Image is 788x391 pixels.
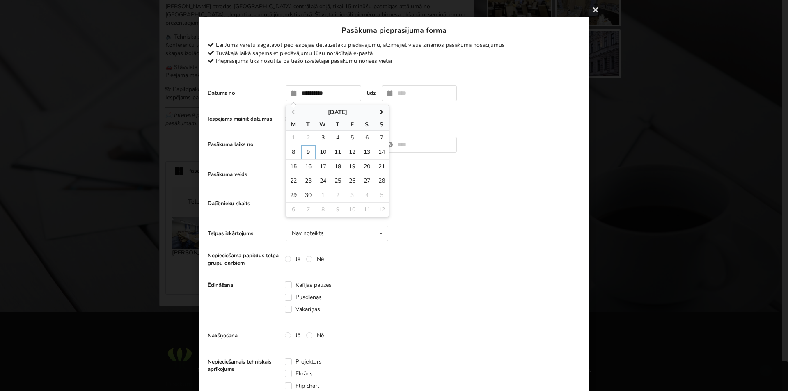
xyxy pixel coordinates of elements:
th: T [301,119,316,131]
label: Nē [306,332,324,339]
td: 12 [345,145,360,159]
th: T [330,119,345,131]
span: [DATE] [328,108,347,116]
label: Ekrāns [285,370,313,377]
td: 24 [316,174,330,188]
td: 30 [301,188,316,202]
td: 3 [345,188,360,202]
div: Nav noteikts [292,231,324,236]
td: 19 [345,159,360,174]
td: 23 [301,174,316,188]
th: F [345,119,360,131]
td: 3 [316,131,330,145]
div: Pieprasījums tiks nosūtīts pa tiešo izvēlētajai pasākumu norises vietai [208,57,580,65]
label: Datums no [208,89,279,97]
td: 4 [360,188,374,202]
label: Nē [306,256,324,263]
td: 27 [360,174,374,188]
td: 10 [316,145,330,159]
label: Flip chart [285,382,319,389]
div: Tuvākajā laikā saņemsiet piedāvājumu Jūsu norādītajā e-pastā [208,49,580,57]
td: 26 [345,174,360,188]
td: 25 [330,174,345,188]
label: Vakariņas [285,306,320,313]
th: S [360,119,374,131]
label: Pasākuma laiks no [208,141,279,148]
td: 2 [301,131,316,145]
label: Pusdienas [285,294,322,301]
td: 18 [330,159,345,174]
label: līdz [367,89,376,97]
td: 8 [316,202,330,217]
label: Jā [285,115,300,122]
td: 21 [374,159,389,174]
td: 22 [286,174,301,188]
td: 16 [301,159,316,174]
td: 12 [374,202,389,217]
label: Nepieciešama papildus telpa grupu darbiem [208,252,279,267]
td: 20 [360,159,374,174]
td: 7 [374,131,389,145]
td: 15 [286,159,301,174]
td: 2 [330,188,345,202]
label: Nepieciešamais tehniskais aprīkojums [208,358,279,373]
h3: Pasākuma pieprasījuma forma [208,26,580,35]
label: Pasākuma veids [208,171,279,178]
div: Lai Jums varētu sagatavot pēc iespējas detalizētāku piedāvājumu, atzīmējiet visus zināmos pasākum... [208,41,580,49]
td: 14 [374,145,389,159]
td: 11 [330,145,345,159]
th: W [316,119,330,131]
td: 10 [345,202,360,217]
label: Jā [285,256,300,263]
td: 13 [360,145,374,159]
th: S [374,119,389,131]
td: 8 [286,145,301,159]
td: 1 [286,131,301,145]
td: 5 [345,131,360,145]
label: Ēdināšana [208,281,279,289]
label: Projektors [285,358,322,365]
td: 1 [316,188,330,202]
td: 28 [374,174,389,188]
th: M [286,119,301,131]
td: 9 [330,202,345,217]
td: 6 [360,131,374,145]
label: Iespējams mainīt datumus [208,115,279,123]
label: Jā [285,332,300,339]
label: Nakšņošana [208,332,279,339]
td: 4 [330,131,345,145]
td: 29 [286,188,301,202]
td: 9 [301,145,316,159]
label: Kafijas pauzes [285,281,332,288]
label: Telpas izkārtojums [208,230,279,237]
td: 17 [316,159,330,174]
td: 5 [374,188,389,202]
label: Dalībnieku skaits [208,200,279,207]
td: 7 [301,202,316,217]
td: 6 [286,202,301,217]
td: 11 [360,202,374,217]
